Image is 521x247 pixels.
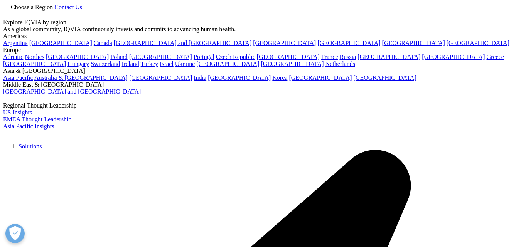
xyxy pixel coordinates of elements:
a: Netherlands [325,60,355,67]
div: Asia & [GEOGRAPHIC_DATA] [3,67,518,74]
a: Turkey [141,60,158,67]
a: Contact Us [54,4,82,10]
a: Greece [486,54,504,60]
a: Switzerland [91,60,120,67]
a: [GEOGRAPHIC_DATA] [208,74,271,81]
a: Argentina [3,40,28,46]
a: Asia Pacific Insights [3,123,54,129]
a: Nordics [25,54,44,60]
a: [GEOGRAPHIC_DATA] [3,60,66,67]
a: [GEOGRAPHIC_DATA] [261,60,324,67]
a: [GEOGRAPHIC_DATA] [196,60,259,67]
a: [GEOGRAPHIC_DATA] [46,54,109,60]
div: As a global community, IQVIA continuously invests and commits to advancing human health. [3,26,518,33]
a: US Insights [3,109,32,116]
a: Adriatic [3,54,23,60]
a: Australia & [GEOGRAPHIC_DATA] [34,74,128,81]
a: [GEOGRAPHIC_DATA] [129,74,192,81]
a: EMEA Thought Leadership [3,116,71,123]
a: Solutions [19,143,42,150]
a: [GEOGRAPHIC_DATA] [29,40,92,46]
a: Portugal [194,54,214,60]
a: Korea [272,74,287,81]
a: Canada [94,40,112,46]
a: [GEOGRAPHIC_DATA] [422,54,485,60]
a: [GEOGRAPHIC_DATA] [129,54,192,60]
a: [GEOGRAPHIC_DATA] [289,74,352,81]
a: [GEOGRAPHIC_DATA] [447,40,509,46]
a: [GEOGRAPHIC_DATA] [357,54,420,60]
a: France [321,54,338,60]
a: Czech Republic [216,54,255,60]
a: [GEOGRAPHIC_DATA] [253,40,316,46]
div: Explore IQVIA by region [3,19,518,26]
button: Abrir preferencias [5,224,25,243]
a: [GEOGRAPHIC_DATA] and [GEOGRAPHIC_DATA] [114,40,251,46]
a: [GEOGRAPHIC_DATA] [257,54,320,60]
a: Poland [110,54,127,60]
div: Europe [3,47,518,54]
a: Ireland [122,60,139,67]
a: Ukraine [175,60,195,67]
a: [GEOGRAPHIC_DATA] [382,40,445,46]
a: [GEOGRAPHIC_DATA] and [GEOGRAPHIC_DATA] [3,88,141,95]
a: [GEOGRAPHIC_DATA] [317,40,380,46]
a: India [194,74,206,81]
a: [GEOGRAPHIC_DATA] [354,74,416,81]
a: Israel [160,60,174,67]
div: Middle East & [GEOGRAPHIC_DATA] [3,81,518,88]
a: Asia Pacific [3,74,33,81]
div: Regional Thought Leadership [3,102,518,109]
a: Hungary [67,60,89,67]
a: Russia [340,54,356,60]
span: Choose a Region [11,4,53,10]
div: Americas [3,33,518,40]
